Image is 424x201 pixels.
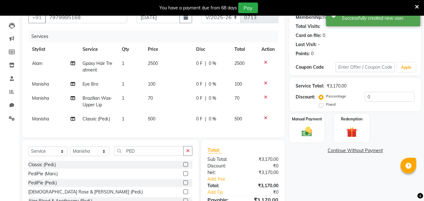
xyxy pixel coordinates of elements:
span: 0 F [196,60,202,67]
span: 0 % [209,95,216,102]
div: Service Total: [296,83,324,89]
div: No Active Membership [296,14,415,21]
div: Sub Total: [203,156,243,163]
div: [DEMOGRAPHIC_DATA] Rose & [PERSON_NAME] (Pedi.) [28,189,143,195]
span: 500 [234,116,242,122]
th: Disc [192,42,231,56]
span: 100 [148,81,155,87]
div: ₹0 [243,163,283,169]
label: Manual Payment [292,116,322,122]
input: Enter Offer / Coupon Code [335,62,395,72]
span: 0 % [209,116,216,122]
div: ₹3,170.00 [243,156,283,163]
span: | [205,81,206,87]
span: | [205,60,206,67]
span: Manisha [32,95,49,101]
div: Successfully created new user. [342,15,416,22]
button: +91 [28,11,46,23]
span: 500 [148,116,155,122]
label: Redemption [341,116,362,122]
div: - [318,41,320,48]
div: Total Visits: [296,23,320,30]
img: _gift.svg [343,126,360,139]
span: 70 [148,95,153,101]
span: | [205,116,206,122]
input: Search or Scan [114,146,184,156]
span: Alam [32,61,42,66]
span: 1 [122,95,124,101]
div: Points: [296,50,310,57]
span: 0 F [196,95,202,102]
span: | [205,95,206,102]
span: Brazilian Wax-Upper Lip [83,95,112,108]
div: Classic (Pedi.) [28,161,56,168]
a: Continue Without Payment [291,147,420,154]
div: You have a payment due from 68 days [159,5,237,11]
span: 100 [234,81,242,87]
div: Discount: [203,163,243,169]
a: Add Tip [203,189,250,196]
div: Discount: [296,94,315,100]
span: Classic (Pedi.) [83,116,110,122]
div: Services [29,31,283,42]
th: Qty [118,42,144,56]
div: Membership: [296,14,323,21]
div: Card on file: [296,32,321,39]
span: 2500 [234,61,244,66]
span: Gpasy Hair Treatment [83,61,112,73]
div: PediPie (Pedi.) [28,180,57,186]
div: ₹3,170.00 [327,83,346,89]
span: Eye Bro [83,81,98,87]
input: Search by Name/Mobile/Email/Code [45,11,127,23]
img: _cash.svg [298,126,315,138]
div: PediPie (Mani.) [28,171,58,177]
label: Fixed [326,102,335,107]
span: 0 % [209,81,216,87]
div: Total: [203,182,243,189]
div: ₹3,170.00 [243,182,283,189]
button: Apply [397,63,415,72]
span: 0 % [209,60,216,67]
span: 1 [122,61,124,66]
span: Manisha [32,81,49,87]
span: 70 [234,95,239,101]
div: ₹3,170.00 [243,169,283,176]
div: Coupon Code [296,64,335,71]
span: 2500 [148,61,158,66]
a: Add. Fee [203,176,283,182]
span: 1 [122,116,124,122]
th: Price [144,42,192,56]
div: 0 [323,32,325,39]
button: Pay [238,3,258,13]
div: Net: [203,169,243,176]
span: 0 F [196,81,202,87]
th: Action [258,42,278,56]
label: Percentage [326,93,346,99]
span: Total [207,147,222,153]
div: Last Visit: [296,41,317,48]
th: Service [79,42,118,56]
span: 0 F [196,116,202,122]
div: ₹0 [250,189,283,196]
span: Manisha [32,116,49,122]
th: Total [231,42,258,56]
th: Stylist [28,42,79,56]
div: 0 [311,50,314,57]
span: 1 [122,81,124,87]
